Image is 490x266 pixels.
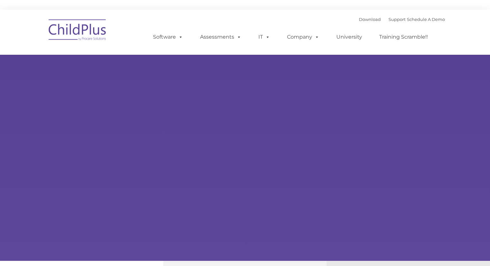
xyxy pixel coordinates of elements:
[45,15,110,47] img: ChildPlus by Procare Solutions
[359,17,381,22] a: Download
[281,31,326,43] a: Company
[373,31,434,43] a: Training Scramble!!
[359,17,445,22] font: |
[252,31,276,43] a: IT
[330,31,369,43] a: University
[389,17,406,22] a: Support
[147,31,189,43] a: Software
[194,31,248,43] a: Assessments
[407,17,445,22] a: Schedule A Demo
